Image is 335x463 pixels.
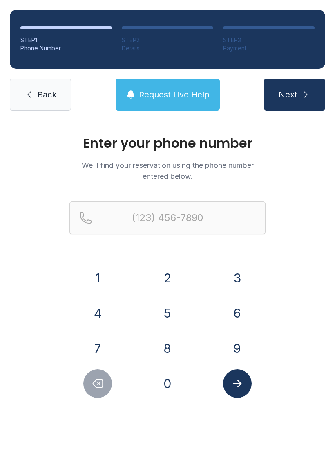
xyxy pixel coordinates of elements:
[223,369,252,398] button: Submit lookup form
[223,299,252,327] button: 6
[223,264,252,292] button: 3
[223,36,315,44] div: STEP 3
[69,137,266,150] h1: Enter your phone number
[83,299,112,327] button: 4
[83,334,112,363] button: 7
[83,264,112,292] button: 1
[223,44,315,52] div: Payment
[153,334,182,363] button: 8
[83,369,112,398] button: Delete number
[139,89,210,100] span: Request Live Help
[69,160,266,182] p: We'll find your reservation using the phone number entered below.
[153,369,182,398] button: 0
[38,89,56,100] span: Back
[153,299,182,327] button: 5
[20,44,112,52] div: Phone Number
[20,36,112,44] div: STEP 1
[223,334,252,363] button: 9
[122,36,213,44] div: STEP 2
[122,44,213,52] div: Details
[69,201,266,234] input: Reservation phone number
[153,264,182,292] button: 2
[279,89,297,100] span: Next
